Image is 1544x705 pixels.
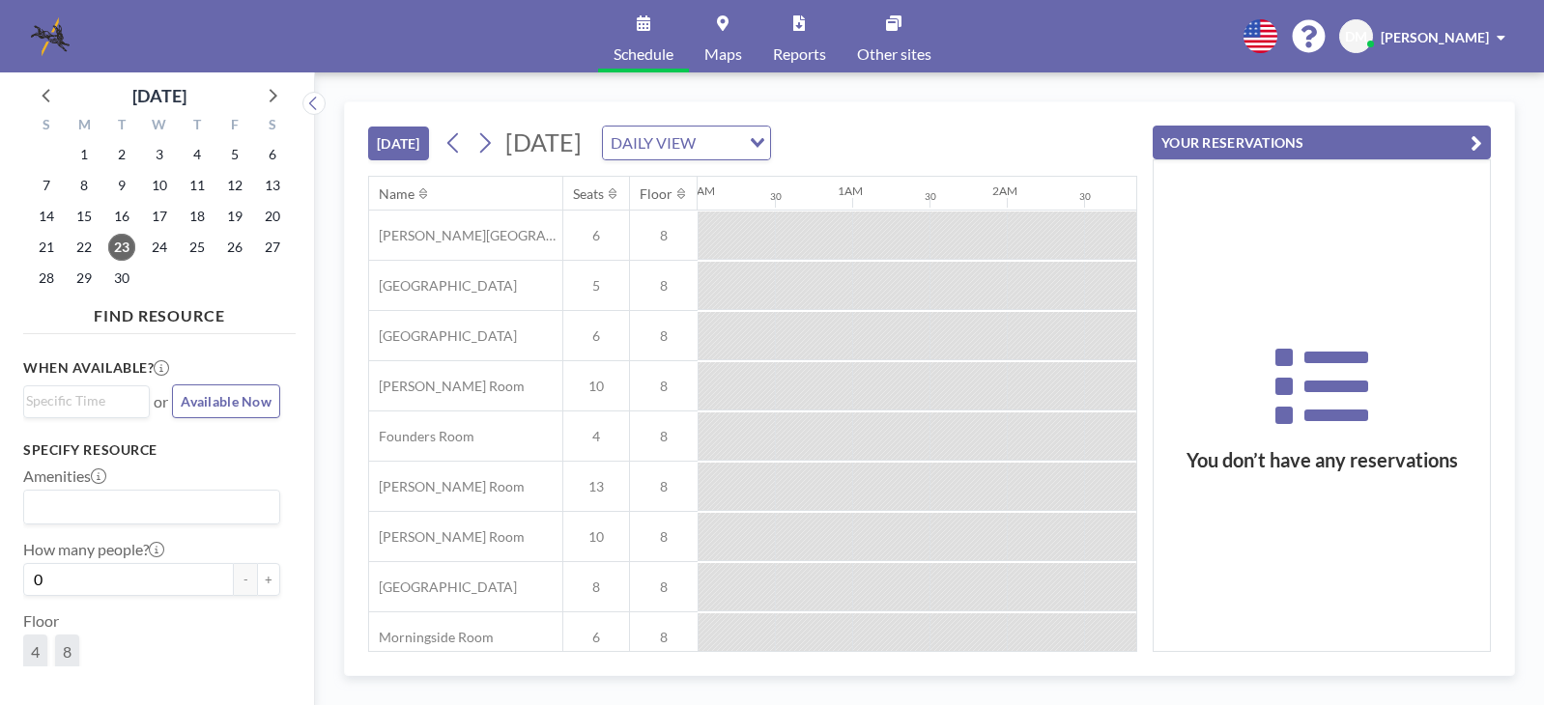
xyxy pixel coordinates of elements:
[369,478,525,495] span: [PERSON_NAME] Room
[71,141,98,168] span: Monday, September 1, 2025
[221,234,248,261] span: Friday, September 26, 2025
[630,528,698,546] span: 8
[33,203,60,230] span: Sunday, September 14, 2025
[563,478,629,495] span: 13
[369,528,525,546] span: [PERSON_NAME] Room
[607,130,700,155] span: DAILY VIEW
[184,141,211,168] span: Thursday, September 4, 2025
[259,172,286,199] span: Saturday, September 13, 2025
[132,82,186,109] div: [DATE]
[369,277,517,295] span: [GEOGRAPHIC_DATA]
[704,46,742,62] span: Maps
[573,185,604,203] div: Seats
[505,127,582,156] span: [DATE]
[154,392,168,411] span: or
[1381,29,1489,45] span: [PERSON_NAME]
[23,540,164,559] label: How many people?
[71,234,98,261] span: Monday, September 22, 2025
[24,386,149,415] div: Search for option
[925,190,936,203] div: 30
[31,642,40,662] span: 4
[23,466,106,486] label: Amenities
[563,277,629,295] span: 5
[630,578,698,596] span: 8
[630,629,698,646] span: 8
[108,203,135,230] span: Tuesday, September 16, 2025
[184,234,211,261] span: Thursday, September 25, 2025
[215,114,253,139] div: F
[992,183,1017,198] div: 2AM
[71,265,98,292] span: Monday, September 29, 2025
[563,227,629,244] span: 6
[369,428,474,445] span: Founders Room
[141,114,179,139] div: W
[1079,190,1091,203] div: 30
[184,203,211,230] span: Thursday, September 18, 2025
[630,227,698,244] span: 8
[563,378,629,395] span: 10
[630,378,698,395] span: 8
[178,114,215,139] div: T
[23,298,296,325] h4: FIND RESOURCE
[146,141,173,168] span: Wednesday, September 3, 2025
[630,428,698,445] span: 8
[221,203,248,230] span: Friday, September 19, 2025
[1345,28,1367,45] span: DM
[369,629,494,646] span: Morningside Room
[221,141,248,168] span: Friday, September 5, 2025
[181,393,272,409] span: Available Now
[563,578,629,596] span: 8
[71,172,98,199] span: Monday, September 8, 2025
[259,141,286,168] span: Saturday, September 6, 2025
[640,185,672,203] div: Floor
[66,114,103,139] div: M
[379,185,415,203] div: Name
[108,234,135,261] span: Tuesday, September 23, 2025
[603,127,770,159] div: Search for option
[108,172,135,199] span: Tuesday, September 9, 2025
[23,611,59,631] label: Floor
[369,327,517,345] span: [GEOGRAPHIC_DATA]
[773,46,826,62] span: Reports
[24,491,279,523] div: Search for option
[563,327,629,345] span: 6
[146,172,173,199] span: Wednesday, September 10, 2025
[838,183,863,198] div: 1AM
[33,172,60,199] span: Sunday, September 7, 2025
[184,172,211,199] span: Thursday, September 11, 2025
[33,234,60,261] span: Sunday, September 21, 2025
[1153,126,1491,159] button: YOUR RESERVATIONS
[31,17,70,56] img: organization-logo
[26,390,138,411] input: Search for option
[369,378,525,395] span: [PERSON_NAME] Room
[368,127,429,160] button: [DATE]
[172,384,280,418] button: Available Now
[701,130,738,155] input: Search for option
[28,114,66,139] div: S
[563,528,629,546] span: 10
[257,563,280,596] button: +
[369,227,562,244] span: [PERSON_NAME][GEOGRAPHIC_DATA]
[770,190,782,203] div: 30
[71,203,98,230] span: Monday, September 15, 2025
[259,234,286,261] span: Saturday, September 27, 2025
[683,183,715,198] div: 12AM
[1154,448,1490,472] h3: You don’t have any reservations
[63,642,71,662] span: 8
[563,428,629,445] span: 4
[221,172,248,199] span: Friday, September 12, 2025
[630,327,698,345] span: 8
[253,114,291,139] div: S
[563,629,629,646] span: 6
[630,478,698,495] span: 8
[369,578,517,596] span: [GEOGRAPHIC_DATA]
[108,265,135,292] span: Tuesday, September 30, 2025
[259,203,286,230] span: Saturday, September 20, 2025
[26,494,269,520] input: Search for option
[630,277,698,295] span: 8
[614,46,673,62] span: Schedule
[234,563,257,596] button: -
[108,141,135,168] span: Tuesday, September 2, 2025
[146,203,173,230] span: Wednesday, September 17, 2025
[23,441,280,459] h3: Specify resource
